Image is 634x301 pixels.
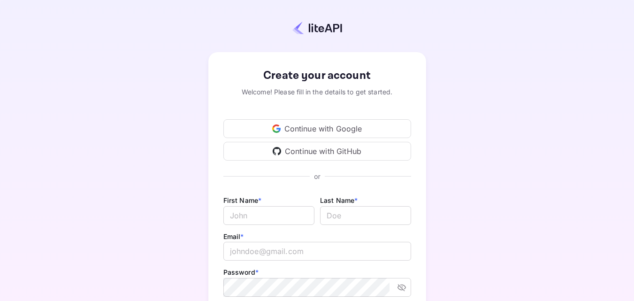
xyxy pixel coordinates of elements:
label: First Name [223,196,262,204]
label: Password [223,268,259,276]
input: Doe [320,206,411,225]
label: Email [223,232,244,240]
img: liteapi [292,21,342,35]
div: Welcome! Please fill in the details to get started. [223,87,411,97]
div: Continue with Google [223,119,411,138]
div: Create your account [223,67,411,84]
div: Continue with GitHub [223,142,411,161]
label: Last Name [320,196,358,204]
input: John [223,206,314,225]
input: johndoe@gmail.com [223,242,411,261]
button: toggle password visibility [393,279,410,296]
